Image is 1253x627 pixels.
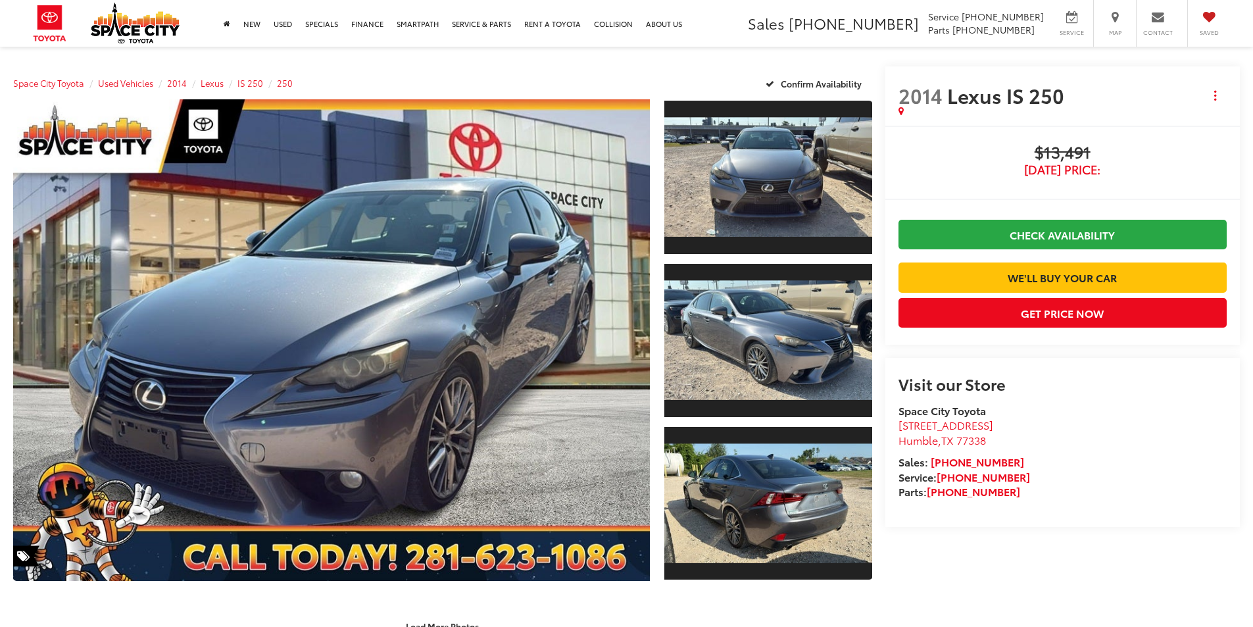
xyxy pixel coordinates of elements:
a: Expand Photo 0 [13,99,650,581]
button: Confirm Availability [758,72,872,95]
a: Lexus [201,77,224,89]
span: [PHONE_NUMBER] [952,23,1035,36]
button: Get Price Now [898,298,1227,328]
button: Actions [1204,84,1227,107]
span: Confirm Availability [781,78,862,89]
a: We'll Buy Your Car [898,263,1227,292]
a: Check Availability [898,220,1227,249]
a: 2014 [167,77,187,89]
span: , [898,432,986,447]
a: IS 250 [237,77,263,89]
span: [DATE] Price: [898,163,1227,176]
a: Expand Photo 2 [664,263,872,418]
span: TX [941,432,954,447]
span: [PHONE_NUMBER] [962,10,1044,23]
strong: Service: [898,469,1030,484]
span: $13,491 [898,143,1227,163]
a: Expand Photo 3 [664,426,872,582]
a: Expand Photo 1 [664,99,872,255]
a: [STREET_ADDRESS] Humble,TX 77338 [898,417,993,447]
span: Service [928,10,959,23]
span: [PHONE_NUMBER] [789,13,919,34]
span: 2014 [898,81,943,109]
span: Special [13,545,39,566]
img: 2014 Lexus IS 250 250 [662,443,873,563]
span: Lexus IS 250 [947,81,1069,109]
span: Contact [1143,28,1173,37]
a: Space City Toyota [13,77,84,89]
h2: Visit our Store [898,375,1227,392]
span: 77338 [956,432,986,447]
a: 250 [277,77,293,89]
img: 2014 Lexus IS 250 250 [662,281,873,400]
span: Sales: [898,454,928,469]
span: Parts [928,23,950,36]
img: 2014 Lexus IS 250 250 [7,97,656,584]
span: Service [1057,28,1087,37]
img: Space City Toyota [91,3,180,43]
span: Humble [898,432,938,447]
span: [STREET_ADDRESS] [898,417,993,432]
img: 2014 Lexus IS 250 250 [662,118,873,237]
a: [PHONE_NUMBER] [927,484,1020,499]
strong: Parts: [898,484,1020,499]
span: Map [1100,28,1129,37]
a: [PHONE_NUMBER] [937,469,1030,484]
span: Saved [1194,28,1223,37]
a: Used Vehicles [98,77,153,89]
a: [PHONE_NUMBER] [931,454,1024,469]
span: Sales [748,13,785,34]
strong: Space City Toyota [898,403,986,418]
span: dropdown dots [1214,90,1216,101]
